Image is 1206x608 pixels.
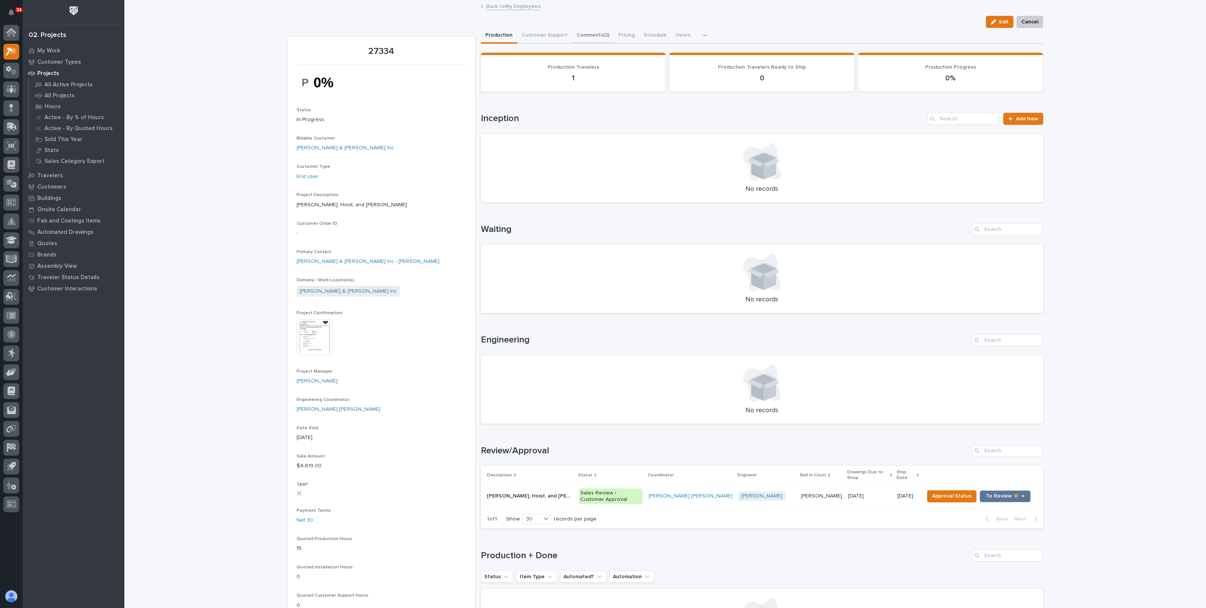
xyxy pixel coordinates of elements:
[297,46,466,57] p: 27334
[29,112,124,123] a: Active - By % of Hours
[972,223,1043,235] div: Search
[1011,516,1043,522] button: Next
[490,74,657,83] p: 1
[23,283,124,294] a: Customer Interactions
[23,204,124,215] a: Onsite Calendar
[29,123,124,134] a: Active - By Quoted Hours
[29,31,66,40] div: 02. Projects
[517,28,572,44] button: Customer Support
[297,545,466,553] p: 15
[671,28,695,44] button: Hours
[490,185,1034,193] p: No records
[801,491,843,499] p: [PERSON_NAME]
[23,238,124,249] a: Quotes
[972,445,1043,457] input: Search
[37,59,81,66] p: Customer Types
[44,158,104,165] p: Sales Category Export
[481,28,517,44] button: Production
[44,92,75,99] p: All Projects
[487,471,512,479] p: Description
[17,7,21,12] p: 34
[932,491,972,501] span: Approval Status
[999,18,1009,25] span: Edit
[297,164,330,169] span: Customer Type
[37,252,57,258] p: Brands
[297,508,331,513] span: Payment Terms
[300,287,397,295] a: [PERSON_NAME] & [PERSON_NAME] Inc
[44,81,93,88] p: All Active Projects
[29,134,124,144] a: Sold This Year
[979,490,1031,502] button: To Review 👨‍🏭 →
[44,147,59,154] p: Stats
[516,571,557,583] button: Item Type
[297,69,353,95] img: 3-9sRsCyBCyYJbtjc5EpowzaQIFbcWiHtgNZLeKLFDg
[927,113,999,125] input: Search
[897,493,918,499] p: [DATE]
[37,274,99,281] p: Traveler Status Details
[37,195,61,202] p: Buildings
[297,250,331,254] span: Primary Contact
[481,113,924,124] h1: Inception
[986,16,1013,28] button: Edit
[297,405,380,413] a: [PERSON_NAME] [PERSON_NAME]
[972,334,1043,346] div: Search
[297,426,318,430] span: Date Sold
[925,64,976,70] span: Production Progress
[37,218,101,224] p: Fab and Coatings Items
[37,48,60,54] p: My Work
[481,550,969,561] h1: Production + Done
[9,9,19,21] div: Notifications34
[29,90,124,101] a: All Projects
[23,215,124,226] a: Fab and Coatings Items
[23,260,124,272] a: Assembly View
[297,144,394,152] a: [PERSON_NAME] & [PERSON_NAME] Inc
[44,125,113,132] p: Active - By Quoted Hours
[1016,16,1043,28] button: Cancel
[23,249,124,260] a: Brands
[37,240,57,247] p: Quotes
[297,193,338,197] span: Project Description
[578,471,592,479] p: Status
[741,493,782,499] a: [PERSON_NAME]
[23,181,124,192] a: Customers
[297,573,466,581] p: 0
[992,516,1008,522] span: Back
[297,136,335,141] span: Billable Customer
[572,28,614,44] button: Comments (2)
[614,28,639,44] button: Pricing
[3,5,19,20] button: Notifications
[649,493,732,499] a: [PERSON_NAME] [PERSON_NAME]
[897,468,915,482] p: Ship Date
[1016,116,1038,121] span: Add New
[23,272,124,283] a: Traveler Status Details
[481,571,513,583] button: Status
[986,491,1024,501] span: To Review 👨‍🏭 →
[23,68,124,79] a: Projects
[1003,113,1043,125] a: Add New
[979,516,1011,522] button: Back
[37,172,63,179] p: Travelers
[487,491,574,499] p: [PERSON_NAME], Hoist, and [PERSON_NAME]
[37,206,81,213] p: Onsite Calendar
[297,565,353,570] span: Quoted Installation Hours
[927,490,976,502] button: Approval Status
[1014,516,1031,522] span: Next
[37,184,66,190] p: Customers
[297,116,466,124] p: In Progress
[297,434,466,442] p: [DATE]
[490,296,1034,304] p: No records
[29,156,124,166] a: Sales Category Export
[867,74,1034,83] p: 0%
[972,550,1043,562] input: Search
[297,201,466,209] p: [PERSON_NAME], Hoist, and [PERSON_NAME]
[848,491,865,499] p: [DATE]
[554,516,597,522] p: records per page
[481,445,969,456] h1: Review/Approval
[297,258,439,266] a: [PERSON_NAME] & [PERSON_NAME] Inc - [PERSON_NAME]
[44,114,104,121] p: Active - By % of Hours
[37,263,77,270] p: Assembly View
[29,79,124,90] a: All Active Projects
[44,136,83,143] p: Sold This Year
[23,45,124,56] a: My Work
